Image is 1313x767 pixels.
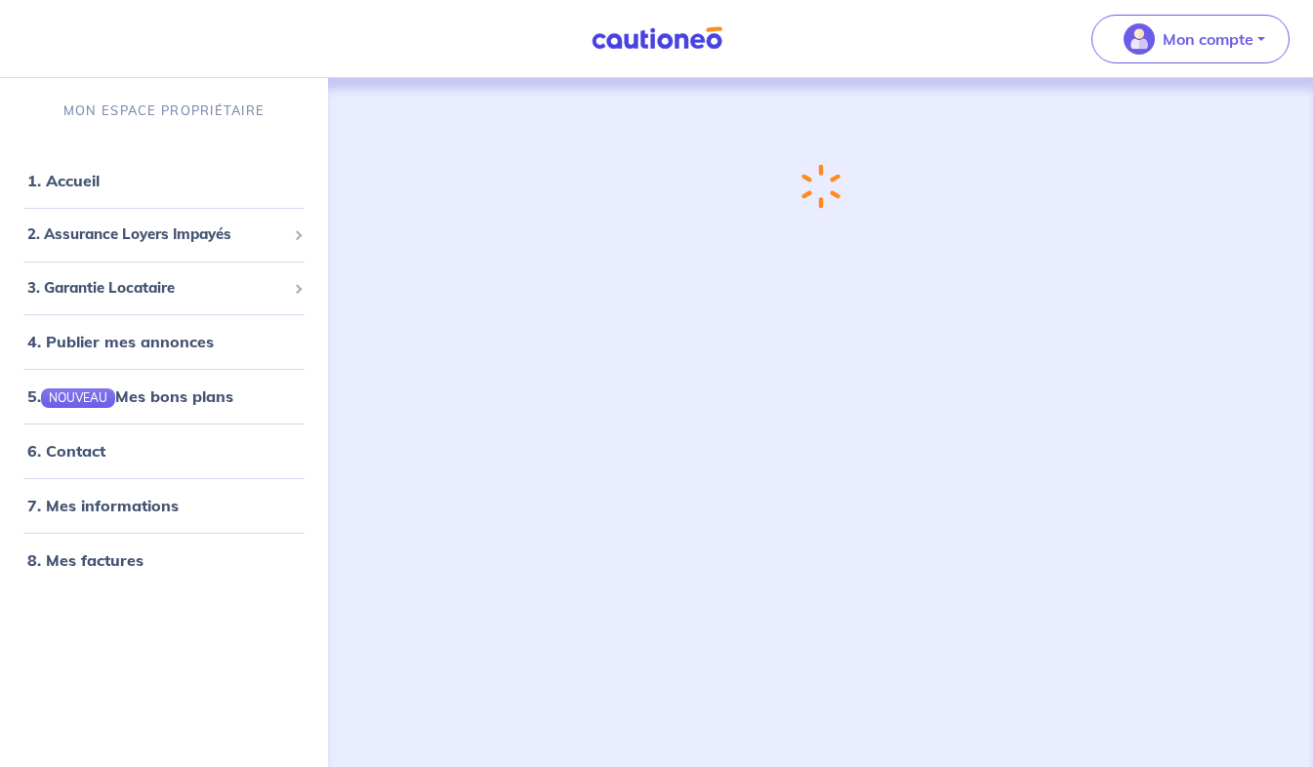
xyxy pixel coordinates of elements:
div: 7. Mes informations [8,486,320,525]
div: 5.NOUVEAUMes bons plans [8,377,320,416]
a: 8. Mes factures [27,550,144,570]
span: 2. Assurance Loyers Impayés [27,223,286,246]
a: 5.NOUVEAUMes bons plans [27,386,233,406]
img: loading-spinner [801,164,841,209]
div: 3. Garantie Locataire [8,269,320,307]
div: 6. Contact [8,431,320,470]
button: illu_account_valid_menu.svgMon compte [1091,15,1290,63]
img: Cautioneo [584,26,730,51]
img: illu_account_valid_menu.svg [1124,23,1155,55]
span: 3. Garantie Locataire [27,277,286,300]
div: 1. Accueil [8,161,320,200]
p: MON ESPACE PROPRIÉTAIRE [63,101,265,120]
a: 7. Mes informations [27,496,179,515]
p: Mon compte [1163,27,1253,51]
div: 8. Mes factures [8,541,320,580]
div: 2. Assurance Loyers Impayés [8,216,320,254]
a: 6. Contact [27,441,105,461]
div: 4. Publier mes annonces [8,322,320,361]
a: 4. Publier mes annonces [27,332,214,351]
a: 1. Accueil [27,171,100,190]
